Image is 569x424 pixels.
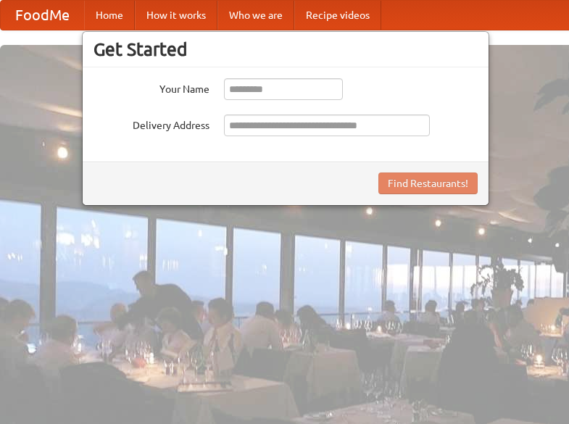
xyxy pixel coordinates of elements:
[94,115,209,133] label: Delivery Address
[378,172,478,194] button: Find Restaurants!
[84,1,135,30] a: Home
[94,78,209,96] label: Your Name
[94,38,478,60] h3: Get Started
[1,1,84,30] a: FoodMe
[217,1,294,30] a: Who we are
[294,1,381,30] a: Recipe videos
[135,1,217,30] a: How it works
